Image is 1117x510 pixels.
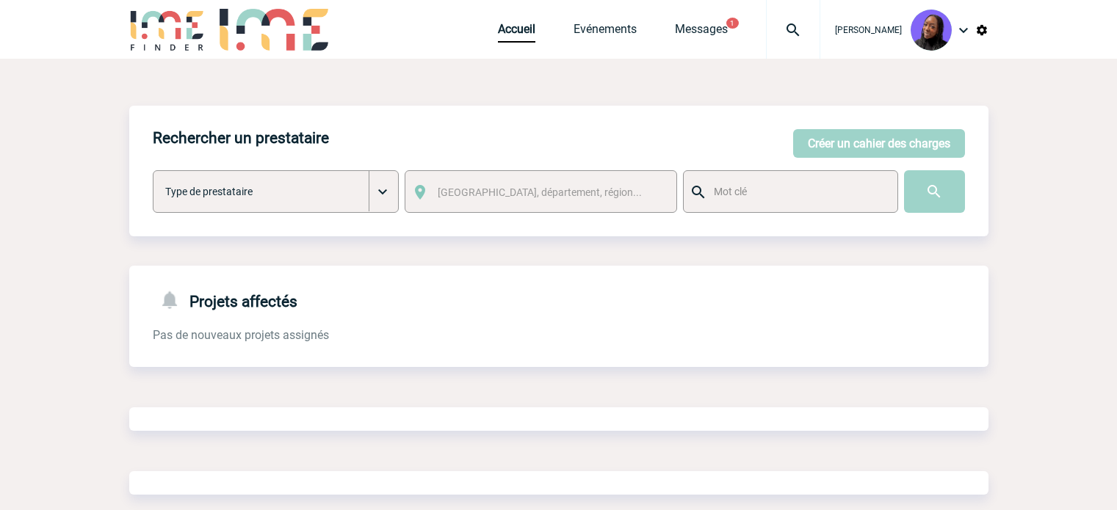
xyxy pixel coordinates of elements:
[710,182,884,201] input: Mot clé
[153,289,297,310] h4: Projets affectés
[438,186,642,198] span: [GEOGRAPHIC_DATA], département, région...
[159,289,189,310] img: notifications-24-px-g.png
[904,170,965,213] input: Submit
[498,22,535,43] a: Accueil
[675,22,728,43] a: Messages
[129,9,206,51] img: IME-Finder
[574,22,637,43] a: Evénements
[726,18,739,29] button: 1
[911,10,952,51] img: 131349-0.png
[153,328,329,342] span: Pas de nouveaux projets assignés
[835,25,902,35] span: [PERSON_NAME]
[153,129,329,147] h4: Rechercher un prestataire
